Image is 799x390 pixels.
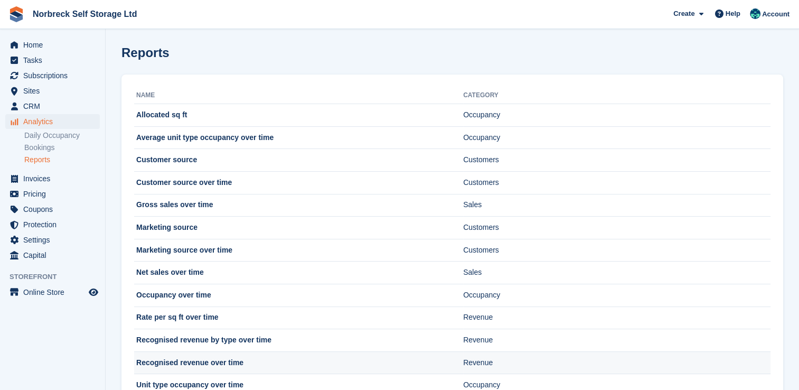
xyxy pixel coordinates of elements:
[463,171,770,194] td: Customers
[463,307,770,329] td: Revenue
[5,68,100,83] a: menu
[23,53,87,68] span: Tasks
[10,272,105,282] span: Storefront
[23,114,87,129] span: Analytics
[23,202,87,217] span: Coupons
[463,284,770,307] td: Occupancy
[463,194,770,217] td: Sales
[463,87,770,104] th: Category
[5,285,100,300] a: menu
[463,239,770,262] td: Customers
[134,329,463,352] td: Recognised revenue by type over time
[24,143,100,153] a: Bookings
[24,155,100,165] a: Reports
[726,8,740,19] span: Help
[23,99,87,114] span: CRM
[463,262,770,284] td: Sales
[134,194,463,217] td: Gross sales over time
[23,248,87,263] span: Capital
[23,233,87,247] span: Settings
[463,126,770,149] td: Occupancy
[762,9,789,20] span: Account
[134,217,463,239] td: Marketing source
[463,104,770,127] td: Occupancy
[134,262,463,284] td: Net sales over time
[134,126,463,149] td: Average unit type occupancy over time
[463,149,770,172] td: Customers
[134,284,463,307] td: Occupancy over time
[134,351,463,374] td: Recognised revenue over time
[121,45,170,60] h1: Reports
[5,248,100,263] a: menu
[5,217,100,232] a: menu
[463,329,770,352] td: Revenue
[5,99,100,114] a: menu
[23,38,87,52] span: Home
[23,171,87,186] span: Invoices
[23,83,87,98] span: Sites
[463,351,770,374] td: Revenue
[750,8,760,19] img: Sally King
[87,286,100,299] a: Preview store
[5,187,100,201] a: menu
[5,38,100,52] a: menu
[5,53,100,68] a: menu
[134,307,463,329] td: Rate per sq ft over time
[8,6,24,22] img: stora-icon-8386f47178a22dfd0bd8f6a31ec36ba5ce8667c1dd55bd0f319d3a0aa187defe.svg
[29,5,141,23] a: Norbreck Self Storage Ltd
[5,114,100,129] a: menu
[5,171,100,186] a: menu
[23,187,87,201] span: Pricing
[134,239,463,262] td: Marketing source over time
[463,217,770,239] td: Customers
[24,131,100,141] a: Daily Occupancy
[673,8,694,19] span: Create
[5,202,100,217] a: menu
[23,285,87,300] span: Online Store
[23,217,87,232] span: Protection
[134,149,463,172] td: Customer source
[5,83,100,98] a: menu
[134,171,463,194] td: Customer source over time
[5,233,100,247] a: menu
[23,68,87,83] span: Subscriptions
[134,104,463,127] td: Allocated sq ft
[134,87,463,104] th: Name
